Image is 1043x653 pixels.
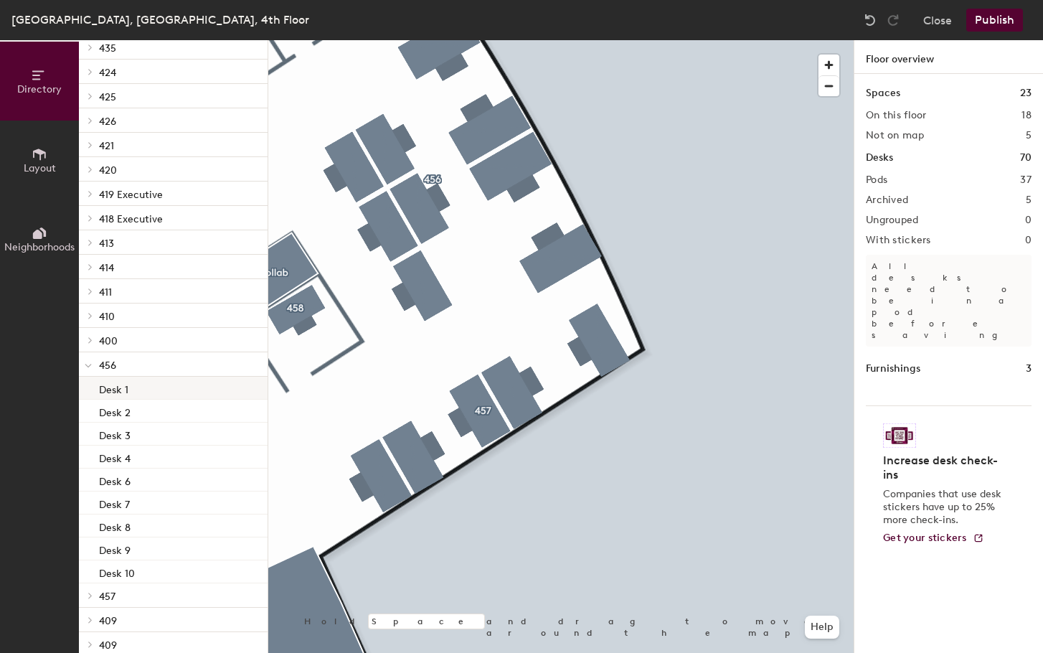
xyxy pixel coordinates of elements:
p: Desk 7 [99,494,130,511]
img: Redo [886,13,900,27]
img: Undo [863,13,877,27]
h2: 0 [1025,235,1032,246]
span: 419 Executive [99,189,163,201]
span: Directory [17,83,62,95]
h2: Ungrouped [866,215,919,226]
a: Get your stickers [883,532,984,545]
span: 400 [99,335,118,347]
span: 409 [99,639,117,652]
span: 424 [99,67,116,79]
span: 411 [99,286,112,299]
h1: Desks [866,150,893,166]
h2: 5 [1026,130,1032,141]
h1: 3 [1026,361,1032,377]
span: 409 [99,615,117,627]
span: 421 [99,140,114,152]
span: Neighborhoods [4,241,75,253]
span: 418 Executive [99,213,163,225]
h2: 5 [1026,194,1032,206]
h4: Increase desk check-ins [883,454,1006,482]
span: 410 [99,311,115,323]
button: Publish [966,9,1023,32]
span: 413 [99,238,114,250]
span: 414 [99,262,114,274]
p: Desk 3 [99,426,131,442]
p: Desk 1 [99,380,128,396]
img: Sticker logo [883,423,916,448]
p: Desk 4 [99,448,131,465]
span: 425 [99,91,116,103]
span: 426 [99,116,116,128]
h2: Pods [866,174,887,186]
h1: 23 [1020,85,1032,101]
span: Layout [24,162,56,174]
p: All desks need to be in a pod before saving [866,255,1032,347]
button: Close [923,9,952,32]
p: Desk 10 [99,563,135,580]
span: 456 [99,360,116,372]
p: Companies that use desk stickers have up to 25% more check-ins. [883,488,1006,527]
span: 420 [99,164,117,177]
p: Desk 9 [99,540,131,557]
h1: Spaces [866,85,900,101]
p: Desk 2 [99,403,131,419]
h2: 0 [1025,215,1032,226]
h2: With stickers [866,235,931,246]
h2: Not on map [866,130,924,141]
h2: Archived [866,194,908,206]
span: Get your stickers [883,532,967,544]
h1: 70 [1020,150,1032,166]
h1: Floor overview [854,40,1043,74]
span: 435 [99,42,116,55]
h2: 18 [1021,110,1032,121]
p: Desk 6 [99,471,131,488]
span: 457 [99,591,115,603]
button: Help [805,616,839,639]
p: Desk 8 [99,517,131,534]
h2: On this floor [866,110,927,121]
div: [GEOGRAPHIC_DATA], [GEOGRAPHIC_DATA], 4th Floor [11,11,309,29]
h1: Furnishings [866,361,920,377]
h2: 37 [1020,174,1032,186]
